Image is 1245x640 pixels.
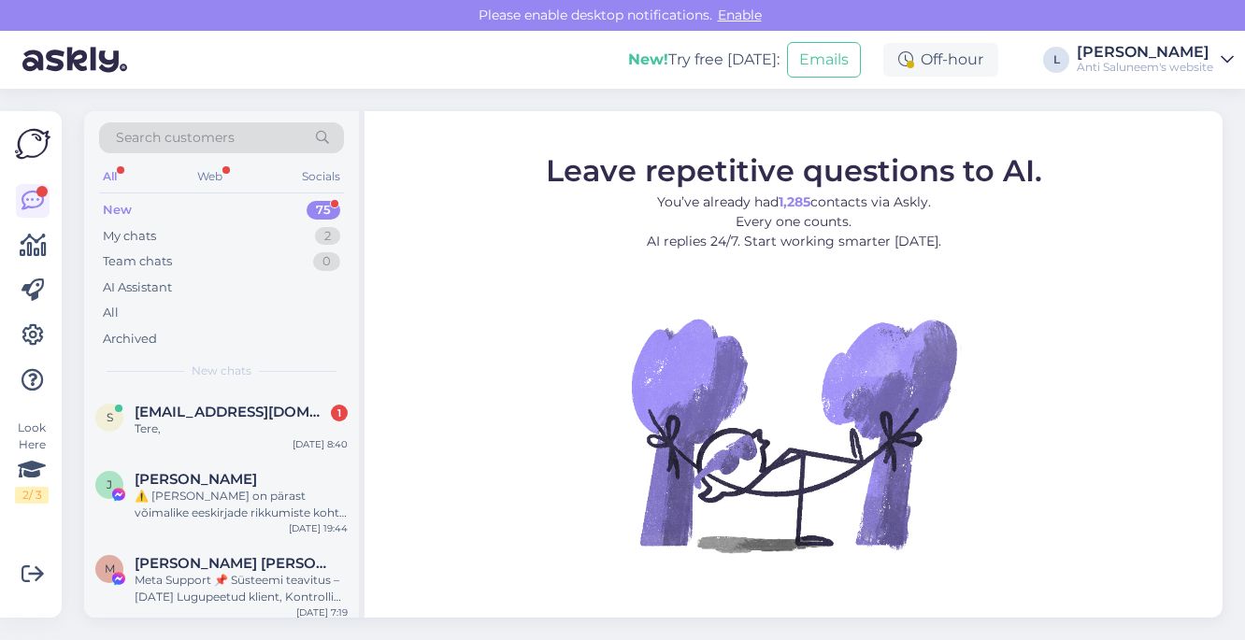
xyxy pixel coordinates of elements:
[293,437,348,451] div: [DATE] 8:40
[135,471,257,488] span: Julia Stagno
[105,562,115,576] span: M
[103,201,132,220] div: New
[15,126,50,162] img: Askly Logo
[1077,45,1234,75] a: [PERSON_NAME]Anti Saluneem's website
[135,404,329,420] span: Sirlepaju@gmail.com
[103,252,172,271] div: Team chats
[15,487,49,504] div: 2 / 3
[546,152,1042,189] span: Leave repetitive questions to AI.
[315,227,340,246] div: 2
[289,521,348,535] div: [DATE] 19:44
[15,420,49,504] div: Look Here
[107,477,112,491] span: J
[1077,60,1213,75] div: Anti Saluneem's website
[193,164,226,189] div: Web
[296,605,348,619] div: [DATE] 7:19
[116,128,235,148] span: Search customers
[779,193,810,210] b: 1,285
[103,304,119,322] div: All
[99,164,121,189] div: All
[103,278,172,297] div: AI Assistant
[313,252,340,271] div: 0
[628,49,780,71] div: Try free [DATE]:
[787,42,861,78] button: Emails
[135,555,329,572] span: Margot Carvajal Villavisencio
[192,363,251,379] span: New chats
[712,7,767,23] span: Enable
[331,405,348,421] div: 1
[103,330,157,348] div: Archived
[298,164,344,189] div: Socials
[103,227,156,246] div: My chats
[546,192,1042,251] p: You’ve already had contacts via Askly. Every one counts. AI replies 24/7. Start working smarter [...
[135,488,348,521] div: ⚠️ [PERSON_NAME] on pärast võimalike eeskirjade rikkumiste kohta käivat teavitust lisatud ajutist...
[135,420,348,437] div: Tere,
[135,572,348,605] div: Meta Support 📌 Süsteemi teavitus – [DATE] Lugupeetud klient, Kontrolli käigus tuvastasime, et tei...
[1043,47,1069,73] div: L
[1077,45,1213,60] div: [PERSON_NAME]
[625,266,962,603] img: No Chat active
[107,410,113,424] span: S
[307,201,340,220] div: 75
[883,43,998,77] div: Off-hour
[628,50,668,68] b: New!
